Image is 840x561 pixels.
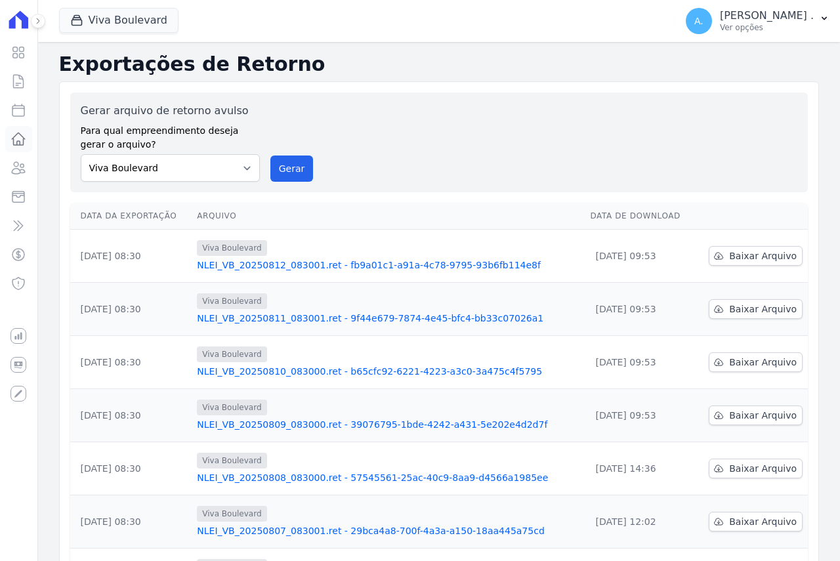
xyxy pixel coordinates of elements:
a: NLEI_VB_20250807_083001.ret - 29bca4a8-700f-4a3a-a150-18aa445a75cd [197,524,579,537]
a: NLEI_VB_20250812_083001.ret - fb9a01c1-a91a-4c78-9795-93b6fb114e8f [197,259,579,272]
span: Baixar Arquivo [729,302,797,316]
span: Viva Boulevard [197,293,266,309]
button: Gerar [270,156,314,182]
a: Baixar Arquivo [709,246,803,266]
td: [DATE] 09:53 [585,283,694,336]
span: Baixar Arquivo [729,356,797,369]
button: A. [PERSON_NAME] . Ver opções [675,3,840,39]
td: [DATE] 08:30 [70,495,192,549]
td: [DATE] 08:30 [70,230,192,283]
th: Data de Download [585,203,694,230]
a: NLEI_VB_20250809_083000.ret - 39076795-1bde-4242-a431-5e202e4d2d7f [197,418,579,431]
span: Viva Boulevard [197,506,266,522]
a: Baixar Arquivo [709,512,803,531]
span: Baixar Arquivo [729,515,797,528]
p: Ver opções [720,22,814,33]
td: [DATE] 14:36 [585,442,694,495]
span: Baixar Arquivo [729,249,797,262]
td: [DATE] 09:53 [585,389,694,442]
td: [DATE] 08:30 [70,283,192,336]
a: Baixar Arquivo [709,352,803,372]
a: Baixar Arquivo [709,405,803,425]
td: [DATE] 08:30 [70,442,192,495]
span: Viva Boulevard [197,240,266,256]
h2: Exportações de Retorno [59,52,819,76]
td: [DATE] 09:53 [585,230,694,283]
span: Viva Boulevard [197,346,266,362]
a: Baixar Arquivo [709,459,803,478]
a: NLEI_VB_20250811_083001.ret - 9f44e679-7874-4e45-bfc4-bb33c07026a1 [197,312,579,325]
a: Baixar Arquivo [709,299,803,319]
a: NLEI_VB_20250810_083000.ret - b65cfc92-6221-4223-a3c0-3a475c4f5795 [197,365,579,378]
a: NLEI_VB_20250808_083000.ret - 57545561-25ac-40c9-8aa9-d4566a1985ee [197,471,579,484]
td: [DATE] 08:30 [70,336,192,389]
th: Arquivo [192,203,585,230]
td: [DATE] 12:02 [585,495,694,549]
button: Viva Boulevard [59,8,178,33]
span: Baixar Arquivo [729,409,797,422]
label: Gerar arquivo de retorno avulso [81,103,260,119]
span: Viva Boulevard [197,400,266,415]
th: Data da Exportação [70,203,192,230]
span: A. [694,16,703,26]
td: [DATE] 08:30 [70,389,192,442]
span: Baixar Arquivo [729,462,797,475]
span: Viva Boulevard [197,453,266,468]
td: [DATE] 09:53 [585,336,694,389]
label: Para qual empreendimento deseja gerar o arquivo? [81,119,260,152]
p: [PERSON_NAME] . [720,9,814,22]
